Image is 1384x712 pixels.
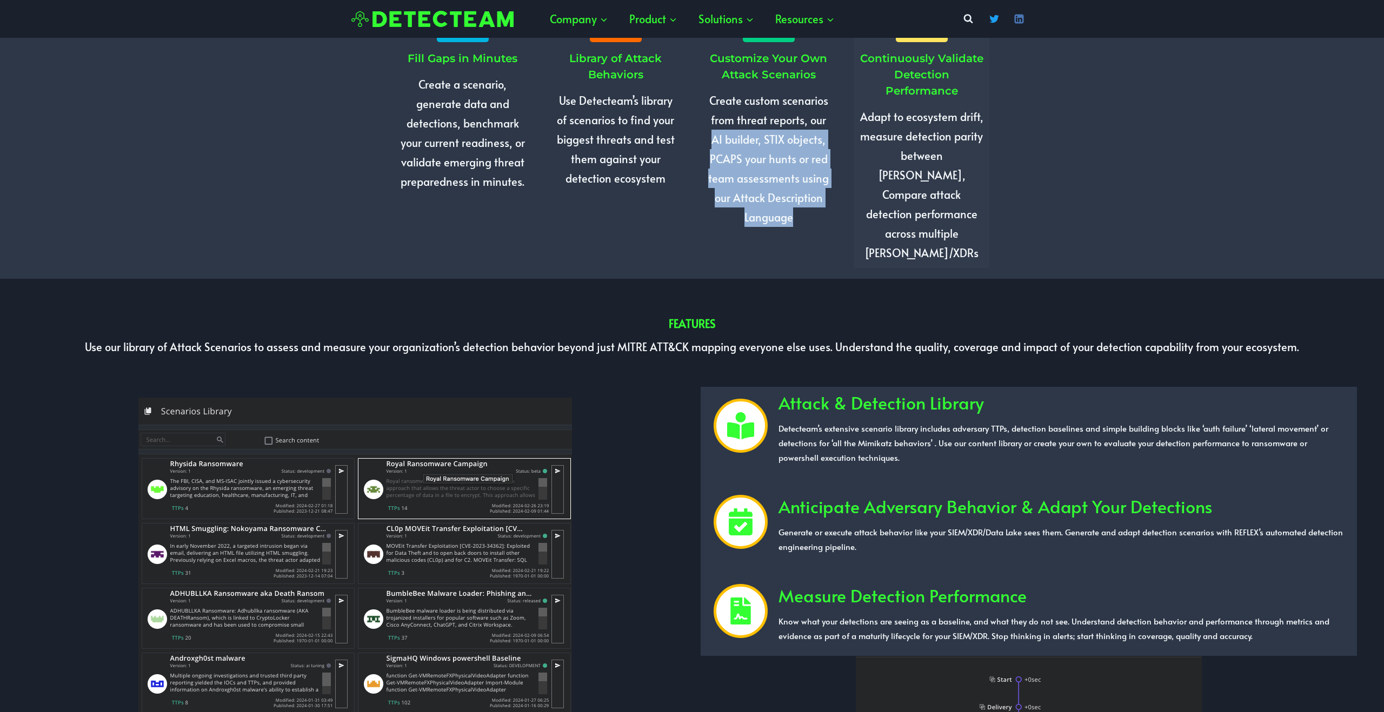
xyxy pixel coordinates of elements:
[27,337,1357,357] p: Use our library of Attack Scenarios to assess and measure your organization’s detection behavior ...
[400,75,525,191] p: Create a scenario, generate data and detections, benchmark your current readiness, or validate em...
[1008,8,1030,30] a: Linkedin
[539,3,845,35] nav: Primary
[688,3,764,35] button: Child menu of Solutions
[706,91,831,227] p: Create custom scenarios from threat reports, our AI builder, STIX objects, PCAPS your hunts or re...
[400,50,525,66] h3: Fill Gaps in Minutes
[778,421,1344,465] p: Detecteam’s extensive scenario library includes adversary TTPs, detection baselines and simple bu...
[553,50,678,83] h3: Library of Attack Behaviors
[27,315,1357,332] h2: FEATURES
[553,91,678,188] p: Use Detecteam’s library of scenarios to find your biggest threats and test them against your dete...
[778,614,1344,643] p: Know what your detections are seeing as a baseline, and what they do not see. Understand detectio...
[959,9,978,29] button: View Search Form
[618,3,688,35] button: Child menu of Product
[778,525,1344,554] p: Generate or execute attack behavior like your SIEM/XDR/Data Lake sees them. Generate and adapt de...
[859,107,984,263] p: Adapt to ecosystem drift, measure detection parity between [PERSON_NAME], Compare attack detectio...
[859,50,984,99] h3: Continuously Validate Detection Performance
[706,50,831,83] h3: Customize Your Own Attack Scenarios
[983,8,1005,30] a: Twitter
[778,582,1344,608] h3: Measure Detection Performance
[778,389,1344,415] h3: Attack & Detection Library
[778,493,1344,519] h3: Anticipate Adversary Behavior & Adapt Your Detections
[764,3,845,35] button: Child menu of Resources
[351,11,514,28] img: Detecteam
[539,3,618,35] button: Child menu of Company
